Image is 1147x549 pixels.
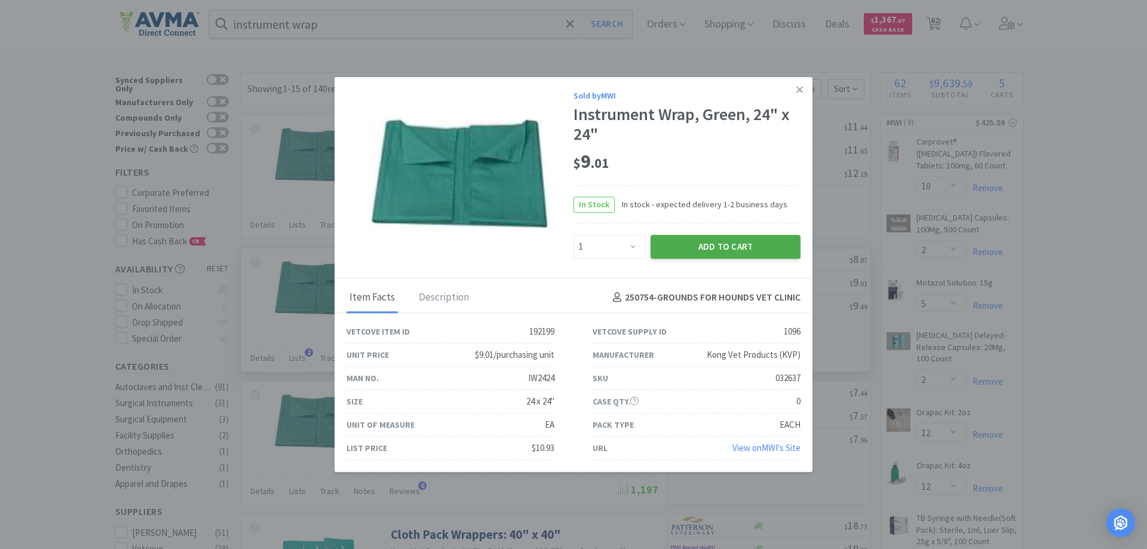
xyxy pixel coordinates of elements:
div: $9.01/purchasing unit [475,348,554,362]
div: Manufacturer [593,348,654,361]
div: Unit Price [346,348,389,361]
button: Add to Cart [651,235,801,259]
div: URL [593,441,608,455]
span: 9 [573,149,609,173]
div: Sold by MWI [573,89,801,102]
h4: 250754 - GROUNDS FOR HOUNDS VET CLINIC [608,290,801,306]
div: IW2424 [528,371,554,385]
div: Description [416,283,472,313]
div: Open Intercom Messenger [1106,508,1135,537]
div: Kong Vet Products (KVP) [707,348,801,362]
span: . 01 [591,155,609,171]
div: Vetcove Item ID [346,325,410,338]
div: $10.93 [532,441,554,455]
div: List Price [346,441,387,455]
div: SKU [593,372,608,385]
span: $ [573,155,581,171]
div: 24 x 24" [526,394,554,409]
div: Instrument Wrap, Green, 24" x 24" [573,105,801,145]
div: Man No. [346,372,379,385]
img: b7d909c2527e4cb3b5f8380bafdcdc69_1096.png [370,118,550,229]
div: 1096 [784,324,801,339]
span: In stock - expected delivery 1-2 business days [615,198,787,211]
div: Pack Type [593,418,634,431]
div: Size [346,395,363,408]
div: Case Qty. [593,395,639,408]
div: EACH [780,418,801,432]
div: 0 [796,394,801,409]
span: In Stock [574,197,614,212]
div: EA [545,418,554,432]
div: Unit of Measure [346,418,415,431]
div: 192199 [529,324,554,339]
div: Item Facts [346,283,398,313]
a: View onMWI's Site [732,442,801,453]
div: 032637 [775,371,801,385]
div: Vetcove Supply ID [593,325,667,338]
